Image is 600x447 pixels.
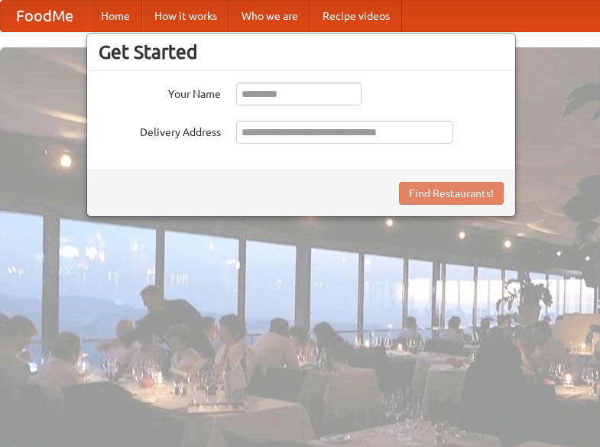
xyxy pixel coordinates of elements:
[89,1,142,31] a: Home
[99,83,221,102] label: Your Name
[142,1,229,31] a: How it works
[229,1,310,31] a: Who we are
[99,40,504,63] h3: Get Started
[1,1,89,31] a: FoodMe
[99,121,221,140] label: Delivery Address
[399,182,504,205] button: Find Restaurants!
[310,1,402,31] a: Recipe videos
